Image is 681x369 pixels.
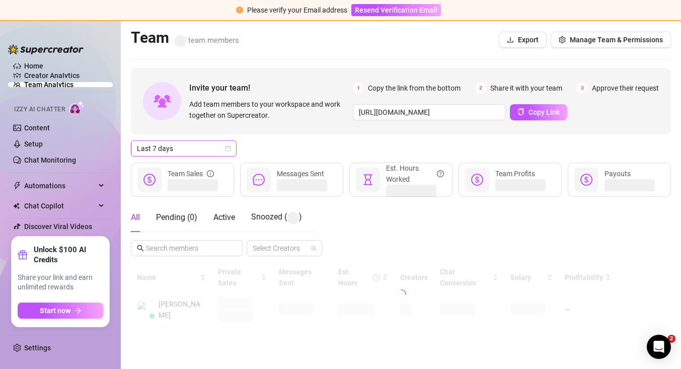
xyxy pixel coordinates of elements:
[13,202,20,209] img: Chat Copilot
[580,174,592,186] span: dollar-circle
[490,83,562,94] span: Share it with your team
[13,182,21,190] span: thunderbolt
[24,124,50,132] a: Content
[311,245,317,251] span: team
[475,83,486,94] span: 2
[667,335,675,343] span: 2
[551,32,671,48] button: Manage Team & Permissions
[592,83,659,94] span: Approve their request
[362,174,374,186] span: hourglass
[499,32,547,48] button: Export
[24,81,73,89] a: Team Analytics
[18,303,103,319] button: Start nowarrow-right
[24,140,43,148] a: Setup
[353,83,364,94] span: 1
[24,223,92,231] a: Discover Viral Videos
[24,67,105,84] a: Creator Analytics
[18,250,28,260] span: gift
[395,288,407,301] span: loading
[471,174,483,186] span: dollar-circle
[174,36,239,45] span: team members
[351,4,441,16] button: Resend Verification Email
[517,108,524,115] span: copy
[251,212,302,222] span: Snoozed ( )
[156,211,197,224] div: Pending ( 0 )
[604,170,631,178] span: Payouts
[213,212,235,222] span: Active
[528,108,560,116] span: Copy Link
[510,104,567,120] button: Copy Link
[518,36,539,44] span: Export
[570,36,663,44] span: Manage Team & Permissions
[74,307,82,314] span: arrow-right
[143,174,156,186] span: dollar-circle
[559,36,566,43] span: setting
[14,105,65,114] span: Izzy AI Chatter
[24,62,43,70] a: Home
[507,36,514,43] span: download
[24,198,96,214] span: Chat Copilot
[24,156,76,164] a: Chat Monitoring
[40,307,70,315] span: Start now
[577,83,588,94] span: 3
[131,28,239,47] h2: Team
[189,99,349,121] span: Add team members to your workspace and work together on Supercreator.
[34,245,103,265] strong: Unlock $100 AI Credits
[131,211,140,224] div: All
[253,174,265,186] span: message
[168,168,214,179] div: Team Sales
[236,7,243,14] span: exclamation-circle
[24,344,51,352] a: Settings
[69,101,85,115] img: AI Chatter
[386,163,444,185] div: Est. Hours Worked
[137,141,231,156] span: Last 7 days
[189,82,353,94] span: Invite your team!
[355,6,437,14] span: Resend Verification Email
[277,170,324,178] span: Messages Sent
[24,178,96,194] span: Automations
[225,145,231,152] span: calendar
[437,163,444,185] span: question-circle
[495,170,535,178] span: Team Profits
[247,5,347,16] div: Please verify your Email address
[647,335,671,359] div: Open Intercom Messenger
[207,168,214,179] span: info-circle
[368,83,461,94] span: Copy the link from the bottom
[146,243,229,254] input: Search members
[137,245,144,252] span: search
[8,44,84,54] img: logo-BBDzfeDw.svg
[18,273,103,292] span: Share your link and earn unlimited rewards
